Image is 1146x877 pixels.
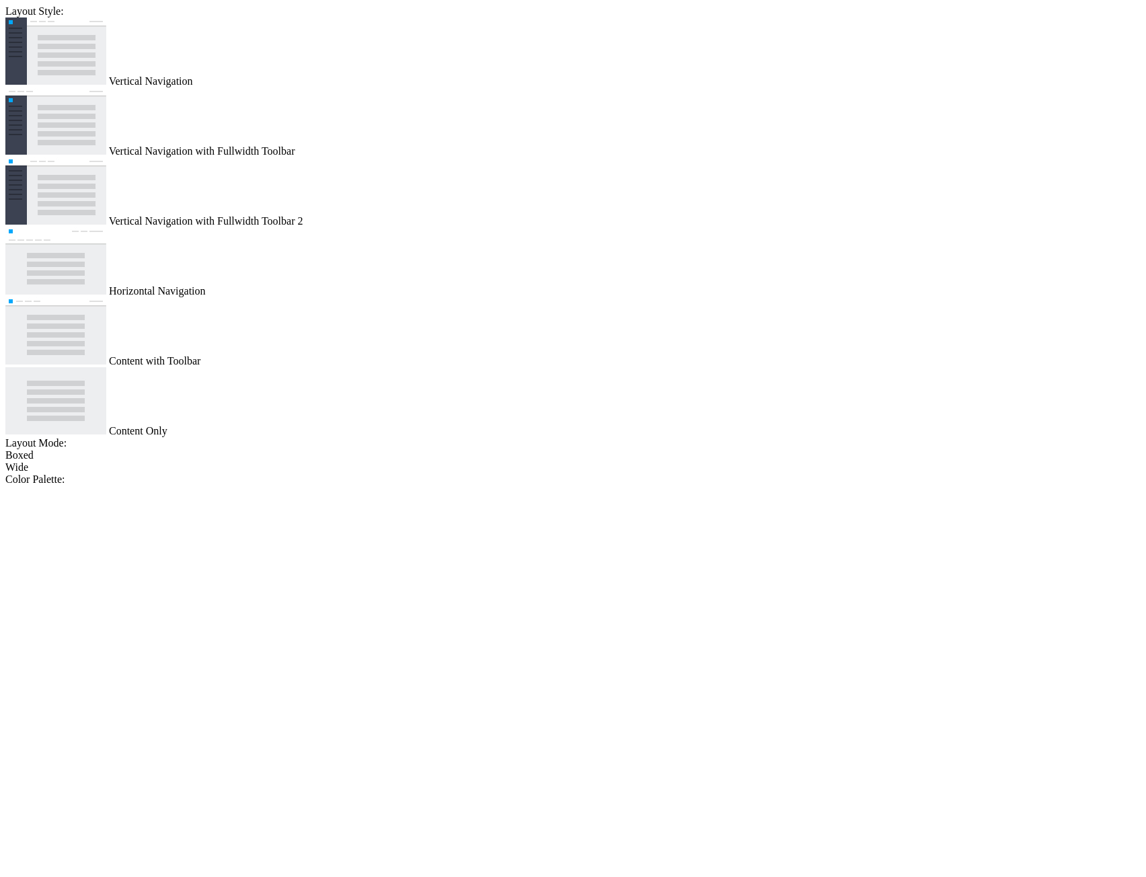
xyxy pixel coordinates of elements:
[5,461,1141,473] md-radio-button: Wide
[5,227,106,295] img: horizontal-nav.jpg
[5,367,1141,437] md-radio-button: Content Only
[5,473,1141,486] div: Color Palette:
[109,355,200,367] span: Content with Toolbar
[5,227,1141,297] md-radio-button: Horizontal Navigation
[109,145,295,157] span: Vertical Navigation with Fullwidth Toolbar
[5,297,1141,367] md-radio-button: Content with Toolbar
[5,437,1141,449] div: Layout Mode:
[5,17,1141,87] md-radio-button: Vertical Navigation
[5,5,1141,17] div: Layout Style:
[5,449,1141,461] md-radio-button: Boxed
[5,87,106,155] img: vertical-nav-with-full-toolbar.jpg
[5,87,1141,157] md-radio-button: Vertical Navigation with Fullwidth Toolbar
[5,157,106,225] img: vertical-nav-with-full-toolbar-2.jpg
[109,425,167,436] span: Content Only
[109,285,206,297] span: Horizontal Navigation
[5,157,1141,227] md-radio-button: Vertical Navigation with Fullwidth Toolbar 2
[5,367,106,434] img: content-only.jpg
[5,17,106,85] img: vertical-nav.jpg
[5,297,106,365] img: content-with-toolbar.jpg
[109,75,193,87] span: Vertical Navigation
[109,215,303,227] span: Vertical Navigation with Fullwidth Toolbar 2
